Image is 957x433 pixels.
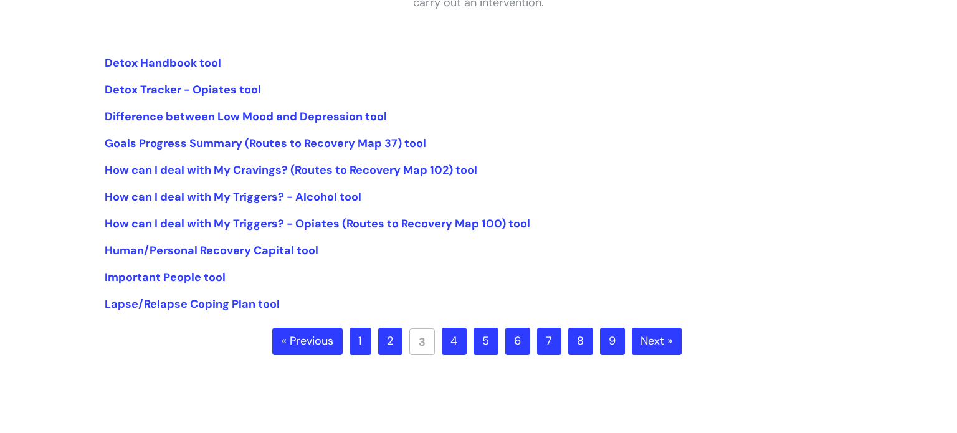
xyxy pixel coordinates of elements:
a: 9 [600,328,625,355]
a: 4 [442,328,467,355]
a: Goals Progress Summary (Routes to Recovery Map 37) tool [105,136,426,151]
a: Detox Handbook tool [105,55,221,70]
a: How can I deal with My Cravings? (Routes to Recovery Map 102) tool [105,163,477,178]
a: 2 [378,328,402,355]
a: How can I deal with My Triggers? - Alcohol tool [105,189,361,204]
a: Detox Tracker - Opiates tool [105,82,261,97]
a: Important People tool [105,270,226,285]
a: 5 [474,328,498,355]
a: 6 [505,328,530,355]
a: 7 [537,328,561,355]
a: 1 [350,328,371,355]
a: How can I deal with My Triggers? - Opiates (Routes to Recovery Map 100) tool [105,216,530,231]
a: 3 [409,328,435,355]
a: Next » [632,328,682,355]
a: Lapse/Relapse Coping Plan tool [105,297,280,312]
a: 8 [568,328,593,355]
a: Human/Personal Recovery Capital tool [105,243,318,258]
a: Difference between Low Mood and Depression tool [105,109,387,124]
a: « Previous [272,328,343,355]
